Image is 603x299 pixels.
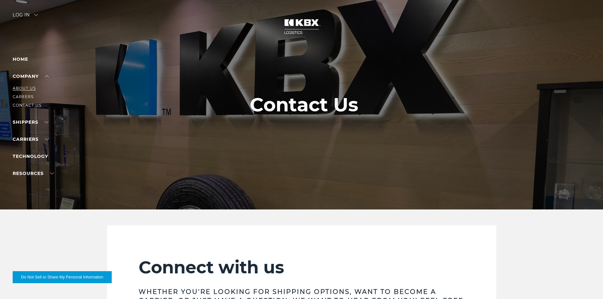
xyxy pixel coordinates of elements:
h2: Connect with us [139,257,465,278]
button: Do Not Sell or Share My Personal Information [13,271,112,283]
a: SHIPPERS [13,119,48,125]
a: Contact Us [13,103,41,108]
img: kbx logo [278,13,325,40]
div: Log in [13,13,38,22]
a: Careers [13,94,34,99]
h1: Contact Us [250,94,358,115]
img: arrow [34,14,38,16]
a: Home [13,56,28,62]
a: Technology [13,153,48,159]
a: Company [13,73,49,79]
a: RESOURCES [13,171,54,176]
a: About Us [13,86,36,90]
a: Carriers [13,136,49,142]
